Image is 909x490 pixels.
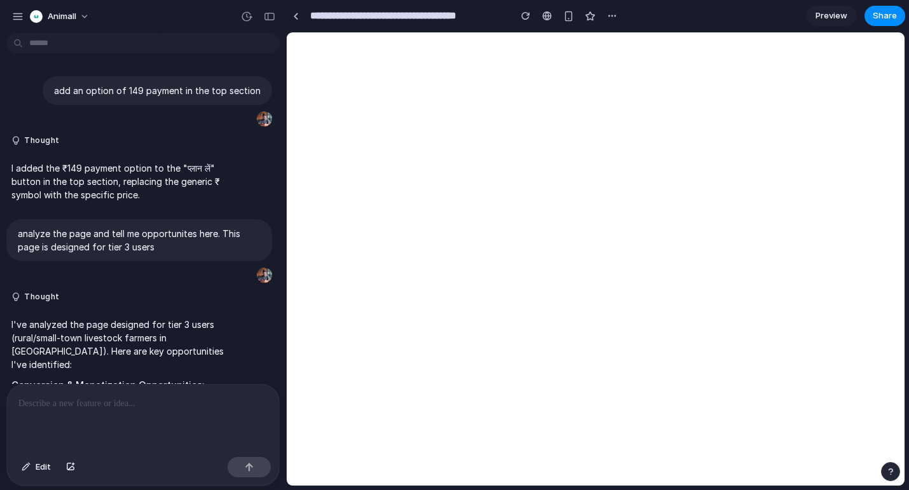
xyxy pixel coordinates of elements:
strong: Conversion & Monetization Opportunities: [11,379,205,391]
span: Edit [36,461,51,473]
span: Animall [48,10,76,23]
p: analyze the page and tell me opportunites here. This page is designed for tier 3 users [18,227,261,254]
span: Preview [816,10,847,22]
button: Animall [25,6,96,27]
button: Edit [15,457,57,477]
button: Share [865,6,905,26]
p: I added the ₹149 payment option to the "प्लान लें" button in the top section, replacing the gener... [11,161,224,201]
a: Preview [806,6,857,26]
p: I've analyzed the page designed for tier 3 users (rural/small-town livestock farmers in [GEOGRAPH... [11,318,224,371]
p: add an option of 149 payment in the top section [54,84,261,97]
span: Share [873,10,897,22]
